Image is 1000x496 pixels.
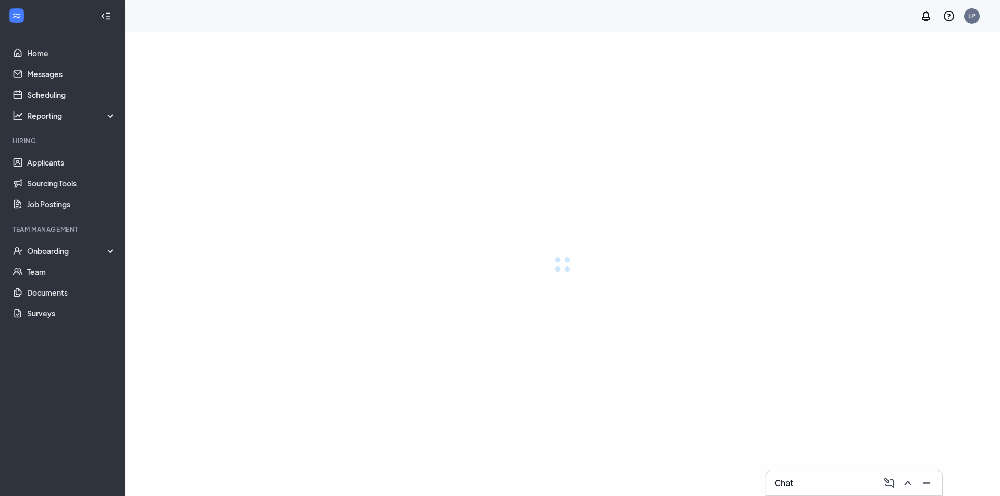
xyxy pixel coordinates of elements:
[920,477,933,489] svg: Minimize
[12,246,23,256] svg: UserCheck
[11,10,22,21] svg: WorkstreamLogo
[880,475,896,491] button: ComposeMessage
[27,303,116,324] a: Surveys
[27,43,116,63] a: Home
[774,477,793,489] h3: Chat
[27,194,116,214] a: Job Postings
[27,152,116,173] a: Applicants
[27,84,116,105] a: Scheduling
[12,225,114,234] div: Team Management
[920,10,932,22] svg: Notifications
[12,110,23,121] svg: Analysis
[27,110,117,121] div: Reporting
[883,477,895,489] svg: ComposeMessage
[27,282,116,303] a: Documents
[943,10,955,22] svg: QuestionInfo
[101,11,111,21] svg: Collapse
[968,11,976,20] div: LP
[27,246,117,256] div: Onboarding
[27,63,116,84] a: Messages
[12,136,114,145] div: Hiring
[902,477,914,489] svg: ChevronUp
[27,173,116,194] a: Sourcing Tools
[898,475,915,491] button: ChevronUp
[27,261,116,282] a: Team
[917,475,934,491] button: Minimize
